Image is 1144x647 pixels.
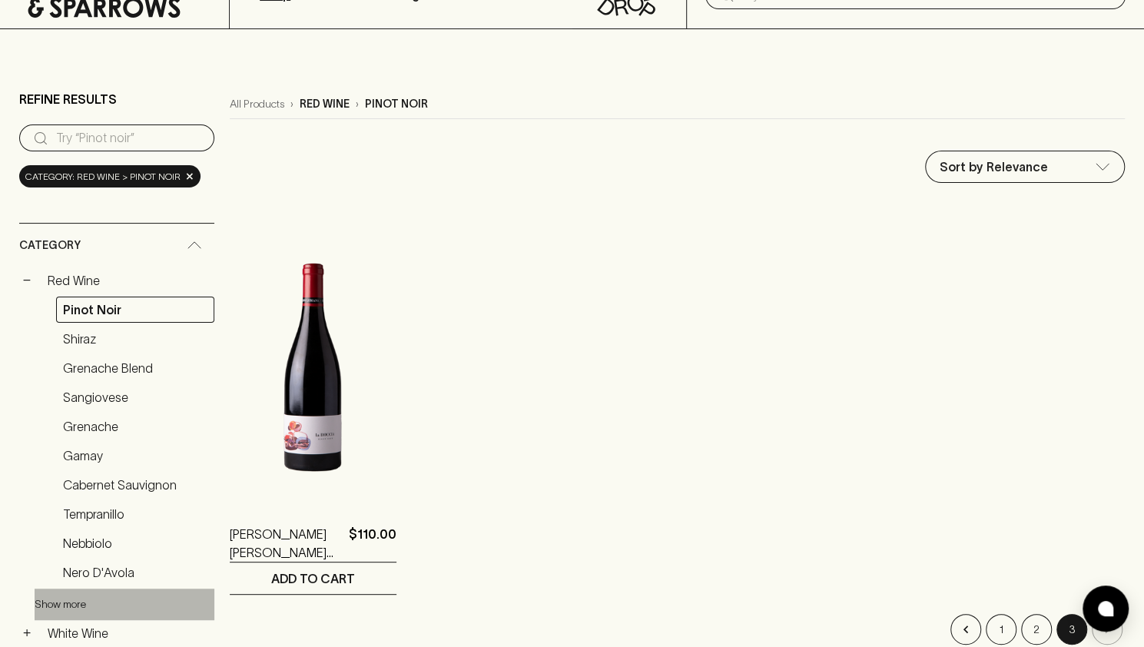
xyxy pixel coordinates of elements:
div: Sort by Relevance [926,151,1124,182]
a: Tempranillo [56,501,214,527]
a: Cabernet Sauvignon [56,472,214,498]
a: Gamay [56,443,214,469]
a: Shiraz [56,326,214,352]
a: Red Wine [41,267,214,294]
button: ADD TO CART [230,562,396,594]
p: pinot noir [365,96,428,112]
a: White Wine [41,620,214,646]
a: All Products [230,96,284,112]
a: Sangiovese [56,384,214,410]
p: $110.00 [349,525,396,562]
a: Nebbiolo [56,530,214,556]
p: Refine Results [19,90,117,108]
p: › [356,96,359,112]
img: bubble-icon [1098,601,1113,616]
input: Try “Pinot noir” [56,126,202,151]
button: Go to page 1 [986,614,1016,645]
button: − [19,273,35,288]
button: page 3 [1056,614,1087,645]
button: + [19,625,35,641]
img: Stefano Lubiana La Roccia Single Block Pinot Noir 2022 [230,233,396,502]
p: ADD TO CART [271,569,355,588]
div: Category [19,224,214,267]
p: › [290,96,293,112]
a: Grenache Blend [56,355,214,381]
p: red wine [300,96,350,112]
button: Show more [35,589,236,620]
a: Grenache [56,413,214,440]
span: Category [19,236,81,255]
span: × [185,168,194,184]
span: Category: red wine > pinot noir [25,169,181,184]
nav: pagination navigation [230,614,1125,645]
a: Pinot Noir [56,297,214,323]
button: Go to page 2 [1021,614,1052,645]
p: Sort by Relevance [940,158,1048,176]
button: Go to previous page [950,614,981,645]
a: Nero d'Avola [56,559,214,586]
a: [PERSON_NAME] [PERSON_NAME] Single Block Pinot Noir 2022 [230,525,343,562]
